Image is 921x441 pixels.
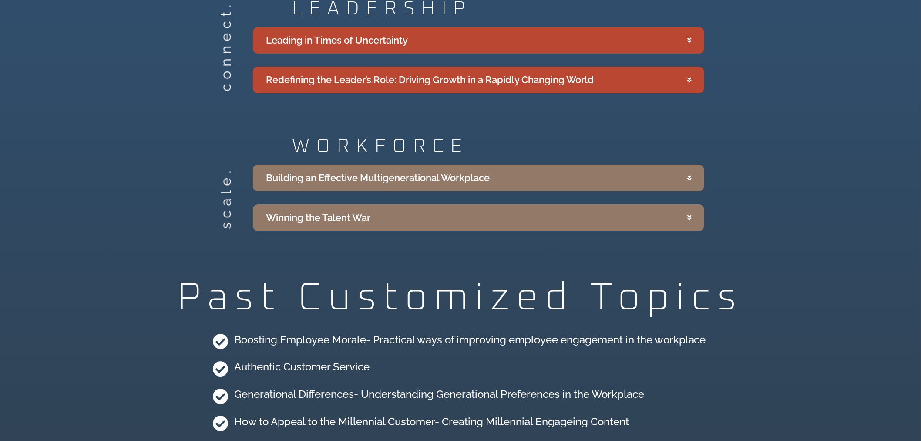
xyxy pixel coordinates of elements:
h2: connect. [219,77,233,91]
h4: Authentic Customer Service [234,361,370,373]
div: Building an Effective Multigenerational Workplace [266,171,490,185]
h4: Boosting Employee Morale- Practical ways of improving employee engagement in the workplace [234,334,706,346]
summary: Leading in Times of Uncertainty [253,27,704,54]
div: Leading in Times of Uncertainty [266,33,408,47]
div: Accordion. Open links with Enter or Space, close with Escape, and navigate with Arrow Keys [253,27,704,93]
summary: Redefining the Leader’s Role: Driving Growth in a Rapidly Changing World [253,67,704,93]
h2: WORKFORCE [292,137,704,156]
div: Redefining the Leader’s Role: Driving Growth in a Rapidly Changing World [266,73,594,87]
summary: Winning the Talent War [253,204,704,231]
h4: Generational Differences- Understanding Generational Preferences in the Workplace [234,388,644,401]
summary: Building an Effective Multigenerational Workplace [253,165,704,191]
h2: scale. [219,214,233,229]
div: Accordion. Open links with Enter or Space, close with Escape, and navigate with Arrow Keys [253,165,704,231]
h2: Past Customized Topics [4,279,917,317]
h4: How to Appeal to the Millennial Customer- Creating Millennial Engageing Content [234,416,629,428]
div: Winning the Talent War [266,210,370,225]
